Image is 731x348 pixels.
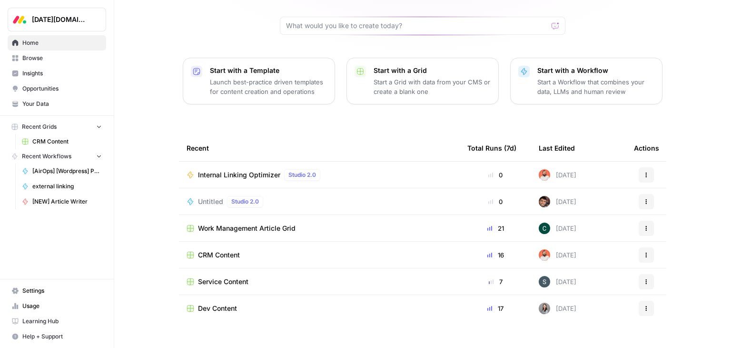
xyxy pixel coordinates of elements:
a: Dev Content [187,304,452,313]
div: 16 [467,250,524,260]
span: Internal Linking Optimizer [198,170,280,180]
a: Opportunities [8,81,106,96]
span: Settings [22,287,102,295]
p: Start a Grid with data from your CMS or create a blank one [374,77,491,96]
div: [DATE] [539,196,576,207]
div: [DATE] [539,169,576,181]
a: Usage [8,298,106,314]
span: Your Data [22,100,102,108]
span: CRM Content [198,250,240,260]
a: external linking [18,179,106,194]
span: Learning Hub [22,317,102,326]
a: UntitledStudio 2.0 [187,196,452,207]
span: Untitled [198,197,223,206]
div: Actions [634,135,659,161]
div: Last Edited [539,135,575,161]
img: Monday.com Logo [11,11,28,28]
div: [DATE] [539,223,576,234]
span: Studio 2.0 [288,171,316,179]
span: Insights [22,69,102,78]
a: Your Data [8,96,106,112]
span: Studio 2.0 [231,197,259,206]
span: [DATE][DOMAIN_NAME] [32,15,89,24]
div: 0 [467,170,524,180]
button: Recent Grids [8,120,106,134]
p: Start with a Grid [374,66,491,75]
button: Start with a WorkflowStart a Workflow that combines your data, LLMs and human review [510,58,662,104]
a: Settings [8,283,106,298]
span: Service Content [198,277,248,287]
a: CRM Content [187,250,452,260]
div: [DATE] [539,276,576,287]
a: Insights [8,66,106,81]
span: Opportunities [22,84,102,93]
a: CRM Content [18,134,106,149]
button: Workspace: Monday.com [8,8,106,31]
a: Work Management Article Grid [187,224,452,233]
img: ui9db3zf480wl5f9in06l3n7q51r [539,249,550,261]
span: Home [22,39,102,47]
button: Help + Support [8,329,106,344]
div: 7 [467,277,524,287]
img: ui9db3zf480wl5f9in06l3n7q51r [539,169,550,181]
div: Recent [187,135,452,161]
div: [DATE] [539,303,576,314]
div: 21 [467,224,524,233]
span: [NEW] Article Writer [32,197,102,206]
span: Recent Workflows [22,152,71,161]
p: Start a Workflow that combines your data, LLMs and human review [537,77,654,96]
a: Internal Linking OptimizerStudio 2.0 [187,169,452,181]
button: Recent Workflows [8,149,106,164]
p: Start with a Workflow [537,66,654,75]
span: Browse [22,54,102,62]
div: 17 [467,304,524,313]
span: Dev Content [198,304,237,313]
div: Total Runs (7d) [467,135,516,161]
input: What would you like to create today? [286,21,548,31]
span: external linking [32,182,102,191]
a: Learning Hub [8,314,106,329]
img: ygk961fcslvh5xk8o91lvmgczoho [539,276,550,287]
img: 0wmu78au1lfo96q8ngo6yaddb54d [539,303,550,314]
p: Start with a Template [210,66,327,75]
span: [AirOps] [Wordpress] Publish Cornerstone Post [32,167,102,175]
span: Work Management Article Grid [198,224,296,233]
img: y0asuwamdbdpf46ggxkw3g1vygm3 [539,196,550,207]
button: Start with a GridStart a Grid with data from your CMS or create a blank one [346,58,499,104]
button: Start with a TemplateLaunch best-practice driven templates for content creation and operations [183,58,335,104]
span: Help + Support [22,332,102,341]
a: Service Content [187,277,452,287]
span: Recent Grids [22,123,57,131]
a: [AirOps] [Wordpress] Publish Cornerstone Post [18,164,106,179]
p: Launch best-practice driven templates for content creation and operations [210,77,327,96]
div: [DATE] [539,249,576,261]
a: Browse [8,51,106,66]
div: 0 [467,197,524,206]
a: [NEW] Article Writer [18,194,106,209]
span: Usage [22,302,102,310]
span: CRM Content [32,137,102,146]
img: vwv6frqzyjkvcnqomnnxlvzyyij2 [539,223,550,234]
a: Home [8,35,106,51]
